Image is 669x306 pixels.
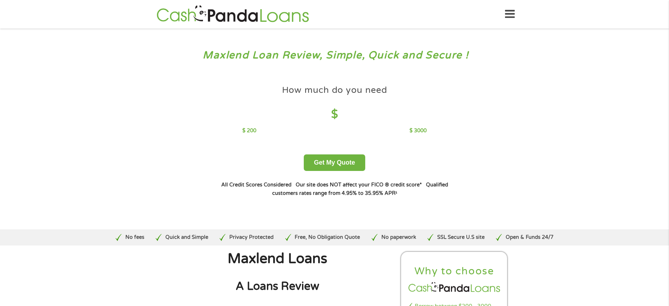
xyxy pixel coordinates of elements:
[295,234,360,241] p: Free, No Obligation Quote
[125,234,144,241] p: No fees
[282,84,387,96] h4: How much do you need
[407,265,502,278] h2: Why to choose
[381,234,416,241] p: No paperwork
[161,279,394,294] h2: A Loans Review
[242,107,427,122] h4: $
[296,182,422,188] strong: Our site does NOT affect your FICO ® credit score*
[437,234,485,241] p: SSL Secure U.S site
[242,127,256,135] p: $ 200
[229,234,274,241] p: Privacy Protected
[221,182,291,188] strong: All Credit Scores Considered
[20,49,649,62] h3: Maxlend Loan Review, Simple, Quick and Secure !
[304,154,365,171] button: Get My Quote
[155,4,311,24] img: GetLoanNow Logo
[165,234,208,241] p: Quick and Simple
[506,234,553,241] p: Open & Funds 24/7
[228,250,327,267] span: Maxlend Loans
[409,127,427,135] p: $ 3000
